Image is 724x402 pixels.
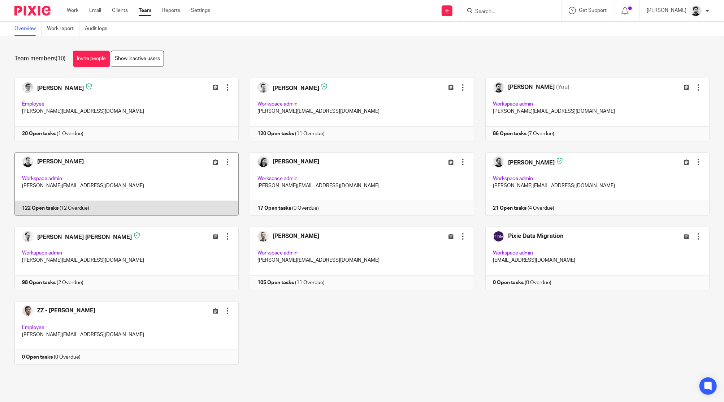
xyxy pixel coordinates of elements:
a: Audit logs [85,22,113,36]
span: Get Support [579,8,607,13]
a: Reports [162,7,180,14]
a: Work [67,7,78,14]
p: [PERSON_NAME] [647,7,686,14]
a: Show inactive users [111,51,164,67]
span: (10) [56,56,66,61]
h1: Team members [14,55,66,63]
img: Cam_2025.jpg [690,5,702,17]
a: Clients [112,7,128,14]
a: Settings [191,7,210,14]
a: Team [139,7,151,14]
a: Overview [14,22,42,36]
a: Invite people [73,51,110,67]
input: Search [474,9,539,15]
a: Email [89,7,101,14]
img: Pixie [14,6,51,16]
a: Work report [47,22,79,36]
